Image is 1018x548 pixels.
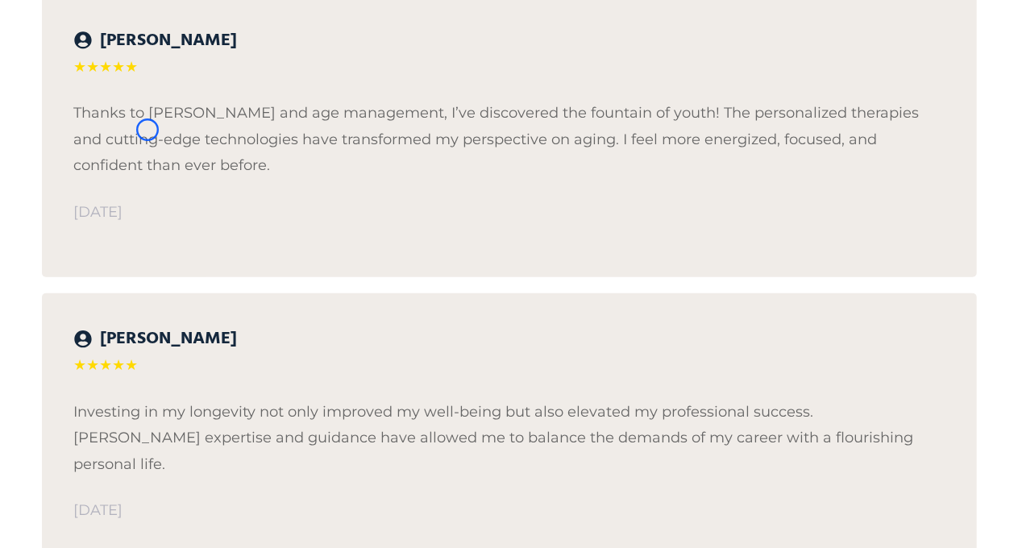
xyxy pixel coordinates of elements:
p: [DATE] [74,199,945,225]
p: ★★★★★ [74,54,945,80]
strong: [PERSON_NAME] [101,27,238,55]
strong: [PERSON_NAME] [101,325,238,353]
p: Thanks to [PERSON_NAME] and age management, I’ve discovered the fountain of youth! The personaliz... [74,100,945,178]
p: [DATE] [74,497,945,523]
p: Investing in my longevity not only improved my well-being but also elevated my professional succe... [74,399,945,477]
p: ★★★★★ [74,352,945,378]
